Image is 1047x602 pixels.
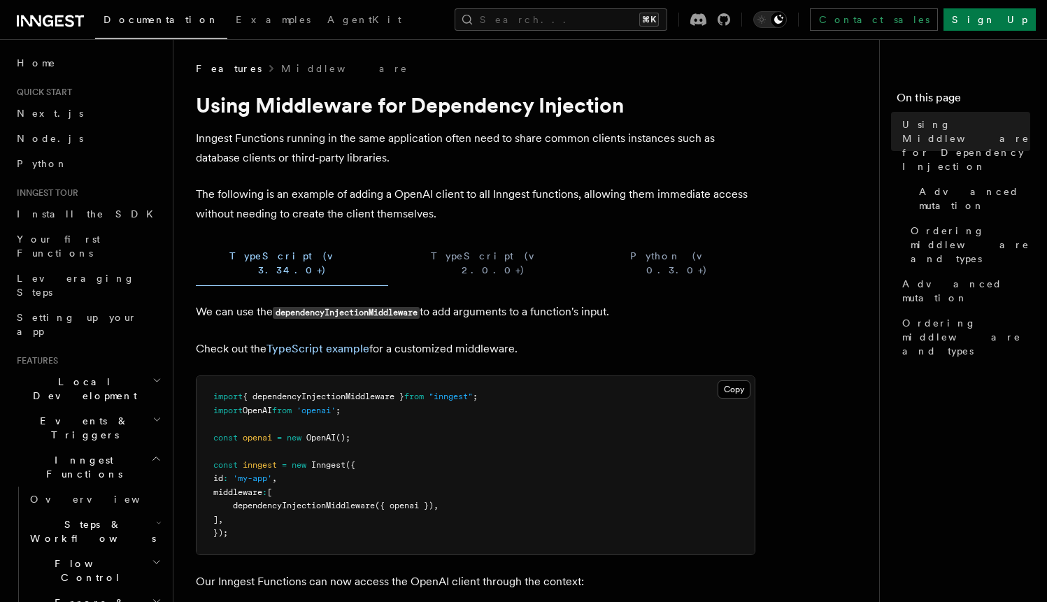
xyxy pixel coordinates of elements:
[243,406,272,415] span: OpenAI
[11,50,164,76] a: Home
[297,406,336,415] span: 'openai'
[17,234,100,259] span: Your first Functions
[277,433,282,443] span: =
[11,447,164,487] button: Inngest Functions
[243,392,404,401] span: { dependencyInjectionMiddleware }
[196,185,755,224] p: The following is an example of adding a OpenAI client to all Inngest functions, allowing them imm...
[897,112,1030,179] a: Using Middleware for Dependency Injection
[213,473,223,483] span: id
[11,305,164,344] a: Setting up your app
[233,501,375,510] span: dependencyInjectionMiddleware
[17,133,83,144] span: Node.js
[236,14,311,25] span: Examples
[213,487,262,497] span: middleware
[919,185,1030,213] span: Advanced mutation
[17,208,162,220] span: Install the SDK
[11,227,164,266] a: Your first Functions
[11,126,164,151] a: Node.js
[243,460,277,470] span: inngest
[218,515,223,524] span: ,
[902,316,1030,358] span: Ordering middleware and types
[902,277,1030,305] span: Advanced mutation
[11,266,164,305] a: Leveraging Steps
[196,129,755,168] p: Inngest Functions running in the same application often need to share common clients instances su...
[95,4,227,39] a: Documentation
[287,433,301,443] span: new
[434,501,439,510] span: ,
[17,158,68,169] span: Python
[196,241,388,286] button: TypeScript (v 3.34.0+)
[897,271,1030,310] a: Advanced mutation
[17,108,83,119] span: Next.js
[911,224,1030,266] span: Ordering middleware and types
[233,473,272,483] span: 'my-app'
[810,8,938,31] a: Contact sales
[311,460,346,470] span: Inngest
[306,433,336,443] span: OpenAI
[11,151,164,176] a: Python
[24,512,164,551] button: Steps & Workflows
[943,8,1036,31] a: Sign Up
[11,87,72,98] span: Quick start
[473,392,478,401] span: ;
[718,380,750,399] button: Copy
[11,414,152,442] span: Events & Triggers
[223,473,228,483] span: :
[346,460,355,470] span: ({
[213,528,228,538] span: });
[319,4,410,38] a: AgentKit
[196,339,755,359] p: Check out the for a customized middleware.
[196,92,755,117] h1: Using Middleware for Dependency Injection
[404,392,424,401] span: from
[17,56,56,70] span: Home
[273,307,420,319] code: dependencyInjectionMiddleware
[375,501,434,510] span: ({ openai })
[30,494,174,505] span: Overview
[336,433,350,443] span: ();
[897,310,1030,364] a: Ordering middleware and types
[104,14,219,25] span: Documentation
[213,460,238,470] span: const
[399,241,587,286] button: TypeScript (v 2.0.0+)
[336,406,341,415] span: ;
[292,460,306,470] span: new
[599,241,755,286] button: Python (v 0.3.0+)
[24,517,156,545] span: Steps & Workflows
[913,179,1030,218] a: Advanced mutation
[11,187,78,199] span: Inngest tour
[213,515,218,524] span: ]
[213,433,238,443] span: const
[196,572,755,592] p: Our Inngest Functions can now access the OpenAI client through the context:
[213,392,243,401] span: import
[327,14,401,25] span: AgentKit
[897,89,1030,112] h4: On this page
[243,433,272,443] span: openai
[267,487,272,497] span: [
[11,355,58,366] span: Features
[17,312,137,337] span: Setting up your app
[282,460,287,470] span: =
[227,4,319,38] a: Examples
[429,392,473,401] span: "inngest"
[24,487,164,512] a: Overview
[272,473,277,483] span: ,
[11,408,164,447] button: Events & Triggers
[281,62,408,76] a: Middleware
[11,201,164,227] a: Install the SDK
[753,11,787,28] button: Toggle dark mode
[11,101,164,126] a: Next.js
[11,375,152,403] span: Local Development
[11,369,164,408] button: Local Development
[196,302,755,322] p: We can use the to add arguments to a function's input.
[905,218,1030,271] a: Ordering middleware and types
[213,406,243,415] span: import
[11,453,151,481] span: Inngest Functions
[272,406,292,415] span: from
[266,342,369,355] a: TypeScript example
[24,551,164,590] button: Flow Control
[902,117,1030,173] span: Using Middleware for Dependency Injection
[262,487,267,497] span: :
[17,273,135,298] span: Leveraging Steps
[455,8,667,31] button: Search...⌘K
[24,557,152,585] span: Flow Control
